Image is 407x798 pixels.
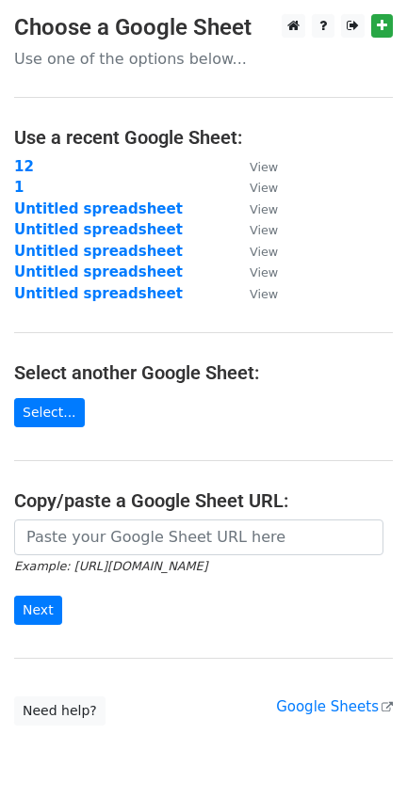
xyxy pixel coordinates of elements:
small: View [250,287,278,301]
a: View [231,179,278,196]
a: View [231,263,278,280]
small: Example: [URL][DOMAIN_NAME] [14,559,207,573]
small: View [250,160,278,174]
a: Untitled spreadsheet [14,200,183,217]
a: View [231,200,278,217]
small: View [250,181,278,195]
small: View [250,223,278,237]
a: Untitled spreadsheet [14,263,183,280]
a: Untitled spreadsheet [14,221,183,238]
a: Untitled spreadsheet [14,243,183,260]
h4: Use a recent Google Sheet: [14,126,393,149]
a: View [231,158,278,175]
input: Next [14,596,62,625]
a: 12 [14,158,34,175]
input: Paste your Google Sheet URL here [14,519,383,555]
a: Need help? [14,696,106,726]
h3: Choose a Google Sheet [14,14,393,41]
small: View [250,202,278,216]
a: Select... [14,398,85,427]
p: Use one of the options below... [14,49,393,69]
a: View [231,285,278,302]
h4: Select another Google Sheet: [14,361,393,384]
small: View [250,265,278,279]
a: View [231,221,278,238]
a: Untitled spreadsheet [14,285,183,302]
a: Google Sheets [276,698,393,715]
h4: Copy/paste a Google Sheet URL: [14,489,393,512]
a: View [231,243,278,260]
small: View [250,245,278,259]
a: 1 [14,179,24,196]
